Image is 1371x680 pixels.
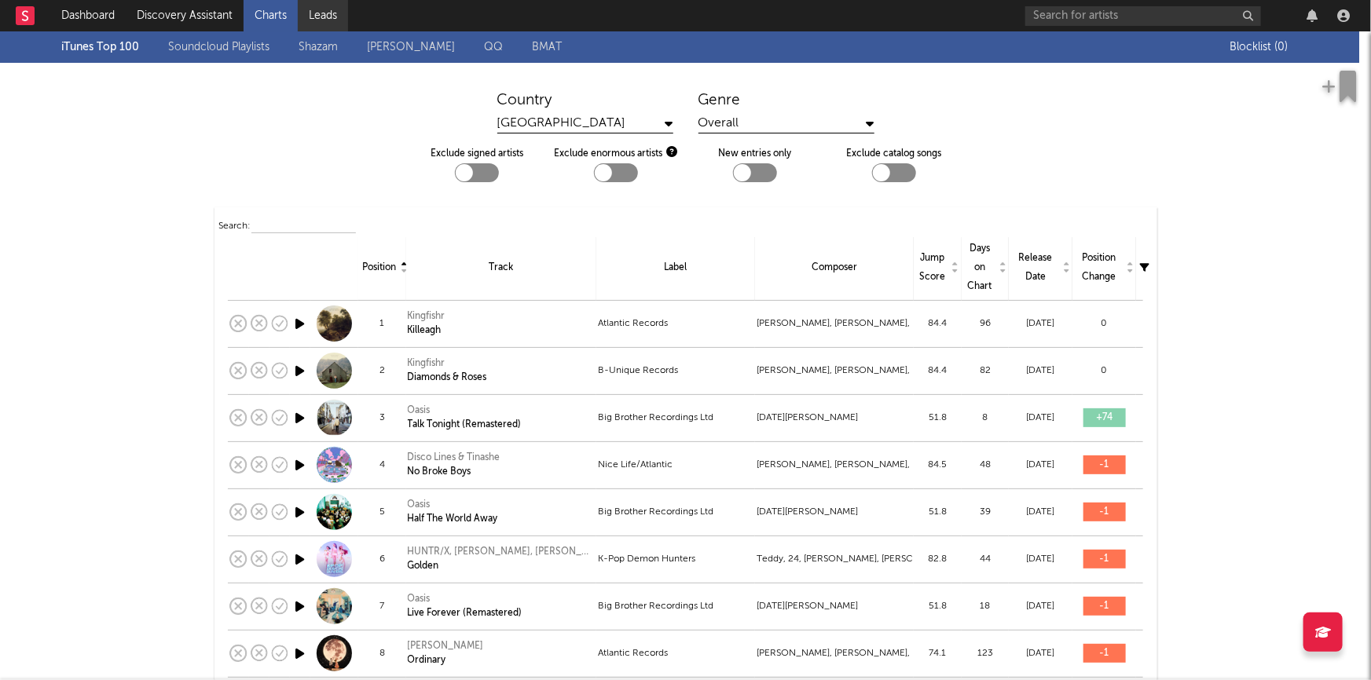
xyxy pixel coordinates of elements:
a: KingfishrKilleagh [408,309,445,338]
div: [PERSON_NAME], [PERSON_NAME], [PERSON_NAME], [PERSON_NAME], [PERSON_NAME] [757,361,912,380]
div: Track [410,258,592,277]
td: [DATE] [1009,300,1072,347]
div: - 1 [1083,644,1126,663]
div: 2 [360,361,405,380]
div: 6 [360,550,405,568]
div: Ordinary [408,653,484,667]
div: Nice Life/Atlantic [598,455,753,474]
span: ( 0 ) [1274,38,1298,57]
a: OasisTalk Tonight (Remastered) [408,404,522,432]
div: [PERSON_NAME] [408,639,484,653]
div: Kingfishr [408,356,487,371]
div: 7 [360,597,405,616]
div: [PERSON_NAME], [PERSON_NAME], [PERSON_NAME], [PERSON_NAME] [757,455,912,474]
div: Oasis [408,498,498,512]
div: HUNTR/X, [PERSON_NAME], [PERSON_NAME], REI AMI & KPop Demon Hunters Cast [408,545,595,559]
div: Position Change [1076,249,1132,287]
div: [GEOGRAPHIC_DATA] [497,114,673,133]
td: 74.1 [914,630,962,677]
a: HUNTR/X, [PERSON_NAME], [PERSON_NAME], REI AMI & KPop Demon Hunters CastGolden [408,545,595,573]
div: Half The World Away [408,512,498,526]
div: Atlantic Records [598,314,753,333]
td: 82.8 [914,536,962,583]
td: 51.8 [914,488,962,536]
td: [DATE] [1009,441,1072,488]
div: - 1 [1083,503,1126,521]
div: 96 [963,314,1008,333]
div: Release Date [1013,249,1069,287]
div: Exclude enormous artists [555,144,678,163]
div: No Broke Boys [408,465,500,479]
a: QQ [484,38,503,57]
div: 8 [963,408,1008,427]
div: K-Pop Demon Hunters [598,550,753,568]
td: [DATE] [1009,394,1072,441]
td: [DATE] [1009,583,1072,630]
a: OasisLive Forever (Remastered) [408,592,522,620]
div: + 74 [1083,408,1126,427]
div: Jump Score [918,249,958,287]
div: 18 [963,597,1008,616]
span: Search: [219,221,251,231]
label: New entries only [718,144,791,163]
td: [DATE] [1009,488,1072,536]
div: 48 [963,455,1008,474]
div: 1 [360,314,405,333]
div: Atlantic Records [598,644,753,663]
a: [PERSON_NAME] [367,38,455,57]
div: Genre [698,91,874,110]
div: [PERSON_NAME], [PERSON_NAME], [PERSON_NAME] [PERSON_NAME] [757,644,912,663]
div: - 1 [1083,550,1126,568]
button: Exclude enormous artists [667,146,678,157]
a: KingfishrDiamonds & Roses [408,356,487,385]
div: 4 [360,455,405,474]
div: - 1 [1083,455,1126,474]
div: Teddy, 24, [PERSON_NAME], [PERSON_NAME], [PERSON_NAME] [757,550,912,568]
td: [DATE] [1009,347,1072,394]
label: Exclude signed artists [431,144,523,163]
div: 82 [963,361,1008,380]
input: Search for artists [1025,6,1261,26]
td: 0 [1072,300,1136,347]
td: 84.4 [914,300,962,347]
td: 0 [1072,347,1136,394]
div: Composer [759,258,910,277]
div: 123 [963,644,1008,663]
div: Country [497,91,673,110]
a: Disco Lines & TinasheNo Broke Boys [408,451,500,479]
div: Oasis [408,404,522,418]
a: BMAT [532,38,562,57]
td: 51.8 [914,583,962,630]
div: Golden [408,559,595,573]
div: [DATE][PERSON_NAME] [757,503,912,521]
div: Big Brother Recordings Ltd [598,597,753,616]
div: 3 [360,408,405,427]
a: Shazam [299,38,338,57]
div: Killeagh [408,324,445,338]
div: Big Brother Recordings Ltd [598,408,753,427]
div: Disco Lines & Tinashe [408,451,500,465]
div: Kingfishr [408,309,445,324]
div: Overall [698,114,874,133]
div: 39 [963,503,1008,521]
div: 44 [963,550,1008,568]
div: B-Unique Records [598,361,753,380]
div: Big Brother Recordings Ltd [598,503,753,521]
div: Live Forever (Remastered) [408,606,522,620]
div: [DATE][PERSON_NAME] [757,408,912,427]
div: - 1 [1083,597,1126,616]
label: Exclude catalog songs [846,144,941,163]
div: Oasis [408,592,522,606]
div: Label [600,258,751,277]
div: [DATE][PERSON_NAME] [757,597,912,616]
div: Talk Tonight (Remastered) [408,418,522,432]
td: 84.4 [914,347,962,394]
div: Days on Chart [966,239,1006,296]
div: 8 [360,644,405,663]
td: 51.8 [914,394,962,441]
div: [PERSON_NAME], [PERSON_NAME], [PERSON_NAME] [757,314,912,333]
td: 84.5 [914,441,962,488]
a: OasisHalf The World Away [408,498,498,526]
a: Soundcloud Playlists [168,38,269,57]
div: Diamonds & Roses [408,371,487,385]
